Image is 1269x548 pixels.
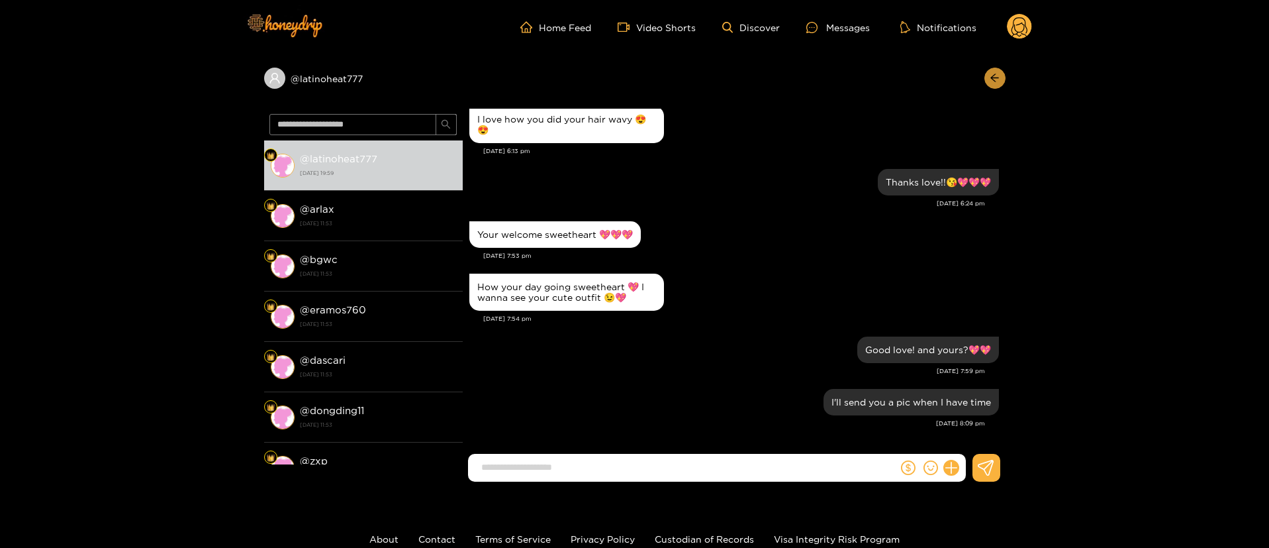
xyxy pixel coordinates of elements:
[267,252,275,260] img: Fan Level
[984,68,1006,89] button: arrow-left
[300,217,456,229] strong: [DATE] 11:53
[990,73,1000,84] span: arrow-left
[898,458,918,478] button: dollar
[831,397,991,408] div: I'll send you a pic when I have time
[269,72,281,84] span: user
[520,21,539,33] span: home
[469,199,985,208] div: [DATE] 6:24 pm
[618,21,696,33] a: Video Shorts
[418,534,455,544] a: Contact
[267,152,275,160] img: Fan Level
[267,454,275,462] img: Fan Level
[271,254,295,278] img: conversation
[271,154,295,178] img: conversation
[441,119,451,131] span: search
[300,368,456,380] strong: [DATE] 11:53
[865,345,991,355] div: Good love! and yours?💖💖
[477,229,633,240] div: Your welcome sweetheart 💖💖💖
[300,268,456,280] strong: [DATE] 11:53
[475,534,551,544] a: Terms of Service
[300,203,334,215] strong: @ arlax
[477,282,656,303] div: How your day going sweetheart 💖 I wanna see your cute outfit 😉💖
[469,221,641,248] div: Sep. 18, 7:53 pm
[483,251,999,260] div: [DATE] 7:53 pm
[469,419,985,428] div: [DATE] 8:09 pm
[300,167,456,179] strong: [DATE] 19:59
[901,461,916,475] span: dollar
[300,405,364,416] strong: @ dongding11
[469,366,985,376] div: [DATE] 7:59 pm
[469,106,664,143] div: Sep. 18, 6:13 pm
[823,389,999,415] div: Sep. 18, 8:09 pm
[264,68,463,89] div: @latinoheat777
[300,153,377,164] strong: @ latinoheat777
[300,304,366,315] strong: @ eramos760
[369,534,399,544] a: About
[271,456,295,480] img: conversation
[300,254,338,265] strong: @ bgwc
[267,202,275,210] img: Fan Level
[857,337,999,363] div: Sep. 18, 7:59 pm
[618,21,636,33] span: video-camera
[271,406,295,429] img: conversation
[655,534,754,544] a: Custodian of Records
[267,353,275,361] img: Fan Level
[878,169,999,195] div: Sep. 18, 6:24 pm
[483,314,999,323] div: [DATE] 7:54 pm
[520,21,591,33] a: Home Feed
[267,404,275,411] img: Fan Level
[483,146,999,156] div: [DATE] 6:13 pm
[477,114,656,135] div: I love how you did your hair wavy 😍😍
[774,534,900,544] a: Visa Integrity Risk Program
[896,21,980,34] button: Notifications
[300,419,456,431] strong: [DATE] 11:53
[271,305,295,329] img: conversation
[436,114,457,135] button: search
[267,303,275,311] img: Fan Level
[271,355,295,379] img: conversation
[722,22,780,33] a: Discover
[300,455,328,466] strong: @ zxp
[923,461,938,475] span: smile
[806,20,870,35] div: Messages
[300,355,346,366] strong: @ dascari
[571,534,635,544] a: Privacy Policy
[300,318,456,330] strong: [DATE] 11:53
[469,274,664,311] div: Sep. 18, 7:54 pm
[271,204,295,228] img: conversation
[886,177,991,188] div: Thanks love!!😘💖💖💖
